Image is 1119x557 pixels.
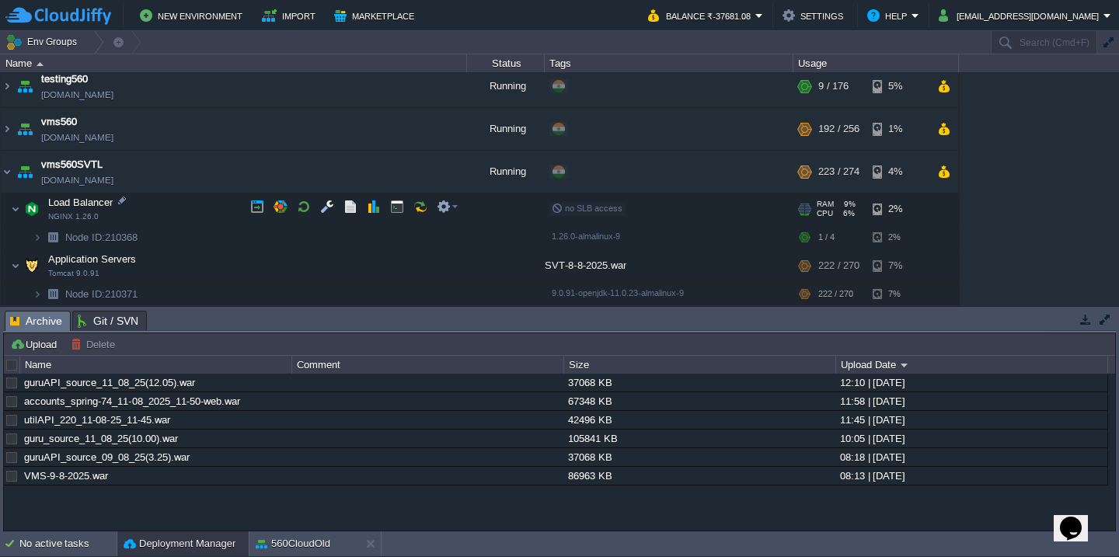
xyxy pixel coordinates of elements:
[867,6,912,25] button: Help
[2,54,466,72] div: Name
[794,54,958,72] div: Usage
[24,395,240,407] a: accounts_spring-74_11-08_2025_11-50-web.war
[256,536,330,552] button: 560CloudOld
[468,54,544,72] div: Status
[78,312,138,330] span: Git / SVN
[1,109,13,151] img: AMDAwAAAACH5BAEAAAAALAAAAAABAAEAAAICRAEAOw==
[564,430,835,447] div: 105841 KB
[467,109,545,151] div: Running
[818,283,853,307] div: 222 / 270
[839,210,855,219] span: 6%
[47,254,138,266] a: Application ServersTomcat 9.0.91
[21,251,43,282] img: AMDAwAAAACH5BAEAAAAALAAAAAABAAEAAAICRAEAOw==
[124,536,235,552] button: Deployment Manager
[836,411,1107,429] div: 11:45 | [DATE]
[14,66,36,108] img: AMDAwAAAACH5BAEAAAAALAAAAAABAAEAAAICRAEAOw==
[818,151,859,193] div: 223 / 274
[837,356,1107,374] div: Upload Date
[14,109,36,151] img: AMDAwAAAACH5BAEAAAAALAAAAAABAAEAAAICRAEAOw==
[818,251,859,282] div: 222 / 270
[41,131,113,146] a: [DOMAIN_NAME]
[41,158,103,173] a: vms560SVTL
[1,151,13,193] img: AMDAwAAAACH5BAEAAAAALAAAAAABAAEAAAICRAEAOw==
[11,194,20,225] img: AMDAwAAAACH5BAEAAAAALAAAAAABAAEAAAICRAEAOw==
[817,210,833,219] span: CPU
[818,226,835,250] div: 1 / 4
[19,531,117,556] div: No active tasks
[939,6,1103,25] button: [EMAIL_ADDRESS][DOMAIN_NAME]
[64,232,140,245] span: 210368
[648,6,755,25] button: Balance ₹-37681.08
[467,151,545,193] div: Running
[873,66,923,108] div: 5%
[48,213,99,222] span: NGINX 1.26.0
[1054,495,1103,541] iframe: chat widget
[24,470,108,482] a: VMS-9-8-2025.war
[37,62,44,66] img: AMDAwAAAACH5BAEAAAAALAAAAAABAAEAAAICRAEAOw==
[836,430,1107,447] div: 10:05 | [DATE]
[10,312,62,331] span: Archive
[47,253,138,266] span: Application Servers
[65,289,105,301] span: Node ID:
[64,288,140,301] span: 210371
[47,197,115,209] a: Load BalancerNGINX 1.26.0
[1,66,13,108] img: AMDAwAAAACH5BAEAAAAALAAAAAABAAEAAAICRAEAOw==
[293,356,563,374] div: Comment
[24,451,190,463] a: guruAPI_source_09_08_25(3.25).war
[33,283,42,307] img: AMDAwAAAACH5BAEAAAAALAAAAAABAAEAAAICRAEAOw==
[5,31,82,53] button: Env Groups
[836,467,1107,485] div: 08:13 | [DATE]
[552,204,622,214] span: no SLB access
[334,6,419,25] button: Marketplace
[564,411,835,429] div: 42496 KB
[873,109,923,151] div: 1%
[64,232,140,245] a: Node ID:210368
[24,377,195,388] a: guruAPI_source_11_08_25(12.05).war
[65,232,105,244] span: Node ID:
[467,66,545,108] div: Running
[873,194,923,225] div: 2%
[10,337,61,351] button: Upload
[836,374,1107,392] div: 12:10 | [DATE]
[21,194,43,225] img: AMDAwAAAACH5BAEAAAAALAAAAAABAAEAAAICRAEAOw==
[565,356,835,374] div: Size
[564,392,835,410] div: 67348 KB
[71,337,120,351] button: Delete
[818,109,859,151] div: 192 / 256
[140,6,247,25] button: New Environment
[564,467,835,485] div: 86963 KB
[817,200,834,210] span: RAM
[41,115,77,131] span: vms560
[42,226,64,250] img: AMDAwAAAACH5BAEAAAAALAAAAAABAAEAAAICRAEAOw==
[24,414,170,426] a: utilAPI_220_11-08-25_11-45.war
[564,374,835,392] div: 37068 KB
[564,448,835,466] div: 37068 KB
[41,72,88,88] a: testing560
[545,251,793,282] div: SVT-8-8-2025.war
[42,283,64,307] img: AMDAwAAAACH5BAEAAAAALAAAAAABAAEAAAICRAEAOw==
[873,283,923,307] div: 7%
[41,88,113,103] a: [DOMAIN_NAME]
[836,392,1107,410] div: 11:58 | [DATE]
[24,433,178,444] a: guru_source_11_08_25(10.00).war
[21,356,291,374] div: Name
[836,448,1107,466] div: 08:18 | [DATE]
[552,232,620,242] span: 1.26.0-almalinux-9
[818,66,849,108] div: 9 / 176
[262,6,320,25] button: Import
[48,270,99,279] span: Tomcat 9.0.91
[552,289,684,298] span: 9.0.91-openjdk-11.0.23-almalinux-9
[873,251,923,282] div: 7%
[783,6,848,25] button: Settings
[873,151,923,193] div: 4%
[14,151,36,193] img: AMDAwAAAACH5BAEAAAAALAAAAAABAAEAAAICRAEAOw==
[546,54,793,72] div: Tags
[33,226,42,250] img: AMDAwAAAACH5BAEAAAAALAAAAAABAAEAAAICRAEAOw==
[5,6,111,26] img: CloudJiffy
[840,200,856,210] span: 9%
[64,288,140,301] a: Node ID:210371
[41,173,113,189] a: [DOMAIN_NAME]
[873,226,923,250] div: 2%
